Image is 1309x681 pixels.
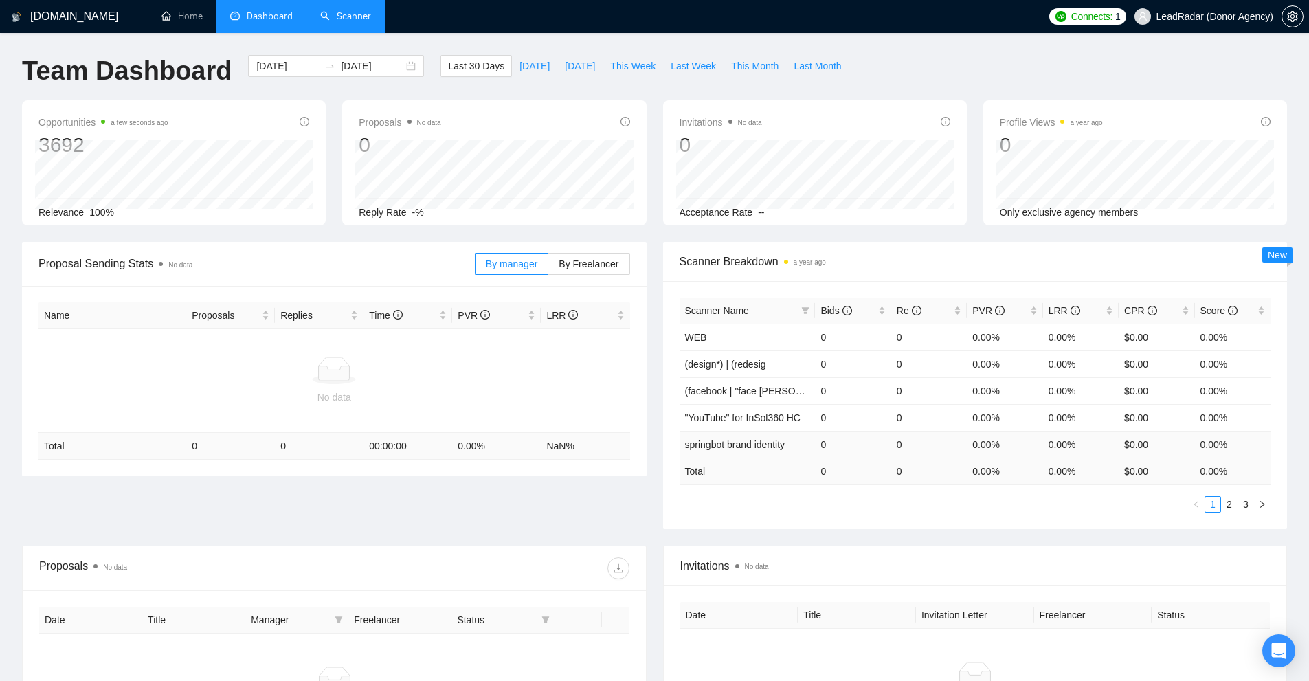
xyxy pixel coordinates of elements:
span: PVR [972,305,1005,316]
div: Proposals [39,557,334,579]
span: Scanner Name [685,305,749,316]
td: 0 [815,350,891,377]
a: 3 [1238,497,1253,512]
span: filter [541,616,550,624]
span: Proposals [192,308,259,323]
td: 0.00% [1043,404,1119,431]
span: This Week [610,58,656,74]
th: Title [142,607,245,634]
td: Total [680,458,816,484]
span: Manager [251,612,329,627]
span: This Month [731,58,779,74]
button: Last Week [663,55,724,77]
span: Opportunities [38,114,168,131]
span: 100% [89,207,114,218]
td: 0.00% [1195,350,1271,377]
span: Proposals [359,114,440,131]
div: No data [44,390,625,405]
th: Freelancer [1034,602,1152,629]
a: setting [1282,11,1304,22]
td: NaN % [541,433,629,460]
td: $ 0.00 [1119,458,1194,484]
button: This Month [724,55,786,77]
span: Scanner Breakdown [680,253,1271,270]
button: left [1188,496,1205,513]
span: filter [335,616,343,624]
span: filter [798,300,812,321]
td: 0 [815,404,891,431]
li: 2 [1221,496,1238,513]
th: Replies [275,302,363,329]
span: info-circle [568,310,578,320]
span: By Freelancer [559,258,618,269]
th: Status [1152,602,1270,629]
span: [DATE] [565,58,595,74]
span: info-circle [1071,306,1080,315]
td: 0.00% [967,350,1042,377]
span: info-circle [300,117,309,126]
time: a year ago [1070,119,1102,126]
a: 1 [1205,497,1220,512]
th: Name [38,302,186,329]
span: info-circle [941,117,950,126]
button: Last Month [786,55,849,77]
a: searchScanner [320,10,371,22]
span: Bids [820,305,851,316]
span: info-circle [393,310,403,320]
span: info-circle [995,306,1005,315]
span: Score [1200,305,1238,316]
span: Time [369,310,402,321]
td: 0.00 % [967,458,1042,484]
a: homeHome [161,10,203,22]
span: user [1138,12,1148,21]
td: 00:00:00 [363,433,452,460]
td: 0.00% [1195,431,1271,458]
td: 0.00 % [1195,458,1271,484]
td: 0 [891,458,967,484]
td: 0 [891,350,967,377]
span: PVR [458,310,490,321]
span: No data [417,119,441,126]
td: $0.00 [1119,404,1194,431]
span: info-circle [620,117,630,126]
button: This Week [603,55,663,77]
span: Last Month [794,58,841,74]
span: Reply Rate [359,207,406,218]
span: info-circle [1261,117,1271,126]
td: Total [38,433,186,460]
span: 1 [1115,9,1121,24]
span: Status [457,612,535,627]
td: 0 [891,404,967,431]
span: -- [758,207,764,218]
th: Manager [245,607,348,634]
th: Freelancer [348,607,451,634]
td: 0 [891,431,967,458]
span: Acceptance Rate [680,207,753,218]
span: Last Week [671,58,716,74]
a: 2 [1222,497,1237,512]
li: Previous Page [1188,496,1205,513]
span: No data [103,563,127,571]
span: No data [168,261,192,269]
span: info-circle [912,306,921,315]
span: to [324,60,335,71]
span: info-circle [842,306,852,315]
img: upwork-logo.png [1055,11,1066,22]
span: Connects: [1071,9,1112,24]
th: Invitation Letter [916,602,1034,629]
span: Last 30 Days [448,58,504,74]
td: 0 [891,377,967,404]
td: 0.00 % [1043,458,1119,484]
li: 1 [1205,496,1221,513]
td: $0.00 [1119,324,1194,350]
td: 0.00% [1043,324,1119,350]
div: Open Intercom Messenger [1262,634,1295,667]
th: Date [680,602,798,629]
td: 0.00% [1195,377,1271,404]
span: Only exclusive agency members [1000,207,1139,218]
td: 0.00% [1043,350,1119,377]
td: $0.00 [1119,377,1194,404]
td: 0 [186,433,275,460]
td: 0.00 % [452,433,541,460]
td: 0.00% [1195,324,1271,350]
